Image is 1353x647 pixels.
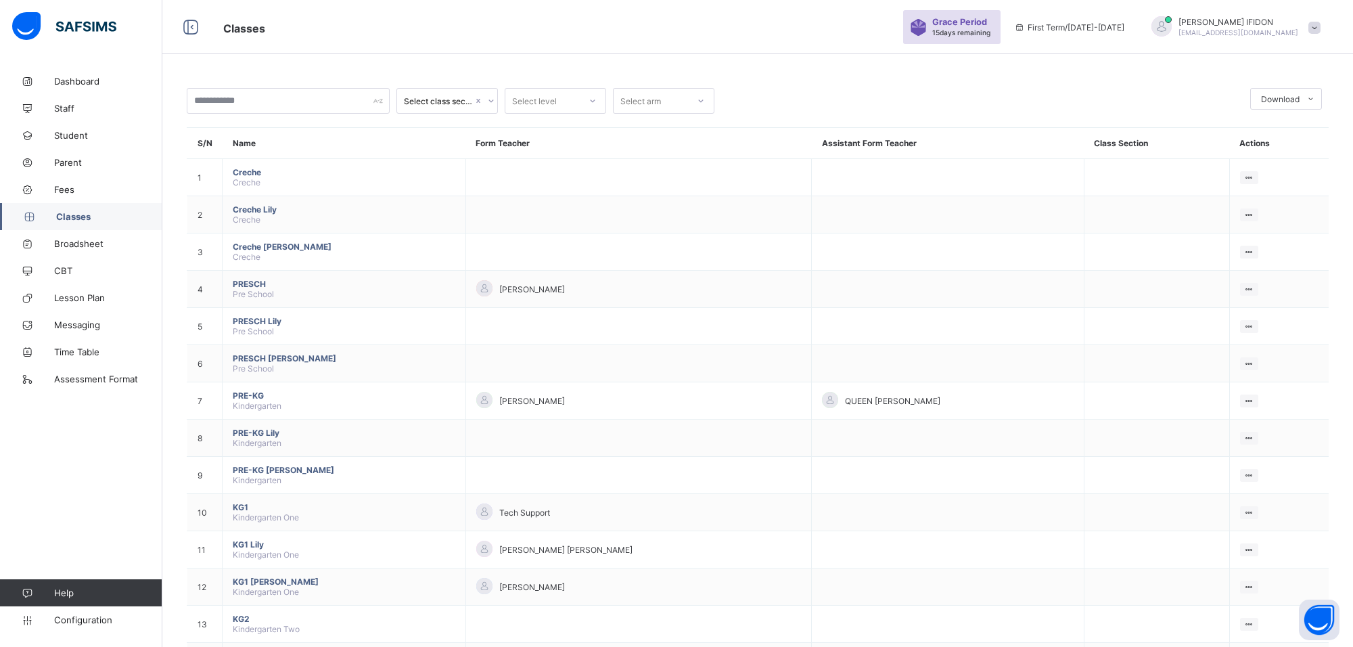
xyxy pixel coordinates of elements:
[932,17,987,27] span: Grace Period
[233,475,281,485] span: Kindergarten
[233,252,260,262] span: Creche
[1299,600,1339,640] button: Open asap
[54,615,162,625] span: Configuration
[233,550,299,560] span: Kindergarten One
[54,103,162,114] span: Staff
[1138,16,1327,39] div: MARTINSIFIDON
[54,76,162,87] span: Dashboard
[233,353,455,363] span: PRESCH [PERSON_NAME]
[233,614,455,624] span: KG2
[54,292,162,303] span: Lesson Plan
[187,159,223,196] td: 1
[1178,28,1298,37] span: [EMAIL_ADDRESS][DOMAIN_NAME]
[512,88,557,114] div: Select level
[1229,128,1329,159] th: Actions
[233,363,274,374] span: Pre School
[233,502,455,512] span: KG1
[54,238,162,249] span: Broadsheet
[54,130,162,141] span: Student
[499,545,633,555] span: [PERSON_NAME] [PERSON_NAME]
[187,345,223,382] td: 6
[465,128,812,159] th: Form Teacher
[187,233,223,271] td: 3
[54,319,162,330] span: Messaging
[54,157,162,168] span: Parent
[56,211,162,222] span: Classes
[187,382,223,420] td: 7
[499,284,565,294] span: [PERSON_NAME]
[233,624,300,634] span: Kindergarten Two
[233,316,455,326] span: PRESCH Lily
[233,326,274,336] span: Pre School
[187,457,223,494] td: 9
[54,265,162,276] span: CBT
[499,396,565,406] span: [PERSON_NAME]
[812,128,1084,159] th: Assistant Form Teacher
[187,606,223,643] td: 13
[187,494,223,531] td: 10
[1261,94,1300,104] span: Download
[54,184,162,195] span: Fees
[233,465,455,475] span: PRE-KG [PERSON_NAME]
[233,587,299,597] span: Kindergarten One
[932,28,990,37] span: 15 days remaining
[233,428,455,438] span: PRE-KG Lily
[233,289,274,299] span: Pre School
[54,374,162,384] span: Assessment Format
[1014,22,1124,32] span: session/term information
[233,215,260,225] span: Creche
[233,279,455,289] span: PRESCH
[12,12,116,41] img: safsims
[187,420,223,457] td: 8
[620,88,661,114] div: Select arm
[404,96,473,106] div: Select class section
[233,512,299,522] span: Kindergarten One
[233,438,281,448] span: Kindergarten
[187,196,223,233] td: 2
[1178,17,1298,27] span: [PERSON_NAME] IFIDON
[910,19,927,36] img: sticker-purple.71386a28dfed39d6af7621340158ba97.svg
[233,242,455,252] span: Creche [PERSON_NAME]
[223,22,265,35] span: Classes
[187,308,223,345] td: 5
[187,128,223,159] th: S/N
[233,391,455,401] span: PRE-KG
[223,128,466,159] th: Name
[1084,128,1229,159] th: Class Section
[54,347,162,357] span: Time Table
[845,396,940,406] span: QUEEN [PERSON_NAME]
[499,582,565,592] span: [PERSON_NAME]
[233,539,455,550] span: KG1 Lily
[187,271,223,308] td: 4
[499,508,550,518] span: Tech Support
[233,177,260,187] span: Creche
[233,167,455,177] span: Creche
[233,577,455,587] span: KG1 [PERSON_NAME]
[187,568,223,606] td: 12
[233,401,281,411] span: Kindergarten
[233,204,455,215] span: Creche Lily
[187,531,223,568] td: 11
[54,587,162,598] span: Help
